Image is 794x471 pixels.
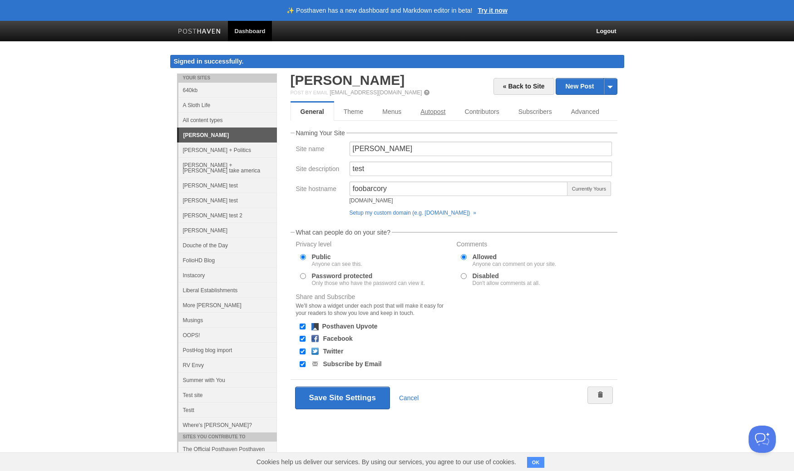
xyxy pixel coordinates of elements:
a: New Post [556,78,616,94]
a: OOPS! [178,328,277,343]
a: [PERSON_NAME] test [178,193,277,208]
a: RV Envy [178,358,277,373]
img: Posthaven-bar [178,29,221,35]
a: « Back to Site [493,78,554,95]
a: PostHog blog import [178,343,277,358]
a: Douche of the Day [178,238,277,253]
span: Post by Email [291,90,328,95]
label: Comments [457,241,612,250]
label: Password protected [312,273,425,286]
a: [PERSON_NAME] test [178,178,277,193]
div: We'll show a widget under each post that will make it easy for your readers to show you love and ... [296,302,451,317]
a: FolioHD Blog [178,253,277,268]
div: Anyone can see this. [312,261,362,267]
a: Test site [178,388,277,402]
iframe: Help Scout Beacon - Open [749,426,776,453]
a: [PERSON_NAME] [179,128,277,142]
a: Testt [178,402,277,417]
label: Allowed [473,254,557,267]
div: Signed in successfully. [170,55,624,68]
a: [PERSON_NAME] [291,73,405,88]
a: More [PERSON_NAME] [178,298,277,313]
a: Autopost [411,103,455,121]
a: Liberal Establishments [178,283,277,298]
a: Cancel [399,394,419,402]
a: Instacory [178,268,277,283]
a: Dashboard [228,21,272,41]
label: Site description [296,166,344,174]
header: ✨ Posthaven has a new dashboard and Markdown editor in beta! [286,7,472,14]
a: Subscribers [509,103,562,121]
a: Advanced [562,103,609,121]
a: [PERSON_NAME] [178,223,277,238]
label: Site name [296,146,344,154]
a: Where's [PERSON_NAME]? [178,417,277,432]
span: Currently Yours [567,182,611,196]
div: Don't allow comments at all. [473,280,540,286]
label: Posthaven Upvote [322,323,378,329]
a: Menus [373,103,411,121]
a: A Sloth Life [178,98,277,113]
button: OK [527,457,545,468]
label: Subscribe by Email [323,361,382,367]
label: Facebook [323,335,353,342]
button: Save Site Settings [295,387,390,409]
div: Anyone can comment on your site. [473,261,557,267]
legend: What can people do on your site? [295,229,392,235]
a: Setup my custom domain (e.g. [DOMAIN_NAME]) » [350,210,476,216]
a: Contributors [455,103,509,121]
a: Try it now [478,7,507,14]
label: Twitter [323,348,344,354]
a: [PERSON_NAME] + Politics [178,142,277,157]
a: Theme [334,103,373,121]
a: 640kb [178,83,277,98]
a: All content types [178,113,277,128]
a: General [291,103,334,121]
div: Only those who have the password can view it. [312,280,425,286]
label: Site hostname [296,186,344,194]
a: [EMAIL_ADDRESS][DOMAIN_NAME] [330,89,422,96]
a: [PERSON_NAME] + [PERSON_NAME] take america [178,157,277,178]
span: Cookies help us deliver our services. By using our services, you agree to our use of cookies. [247,453,525,471]
a: The Official Posthaven Posthaven [178,442,277,456]
img: twitter.png [311,348,319,355]
a: Logout [589,21,623,41]
li: Your Sites [177,74,277,83]
a: Summer with You [178,373,277,388]
li: Sites You Contribute To [177,432,277,442]
label: Privacy level [296,241,451,250]
a: Musings [178,313,277,328]
a: [PERSON_NAME] test 2 [178,208,277,223]
img: facebook.png [311,335,319,342]
legend: Naming Your Site [295,130,346,136]
label: Share and Subscribe [296,294,451,319]
label: Disabled [473,273,540,286]
label: Public [312,254,362,267]
div: [DOMAIN_NAME] [350,198,568,203]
